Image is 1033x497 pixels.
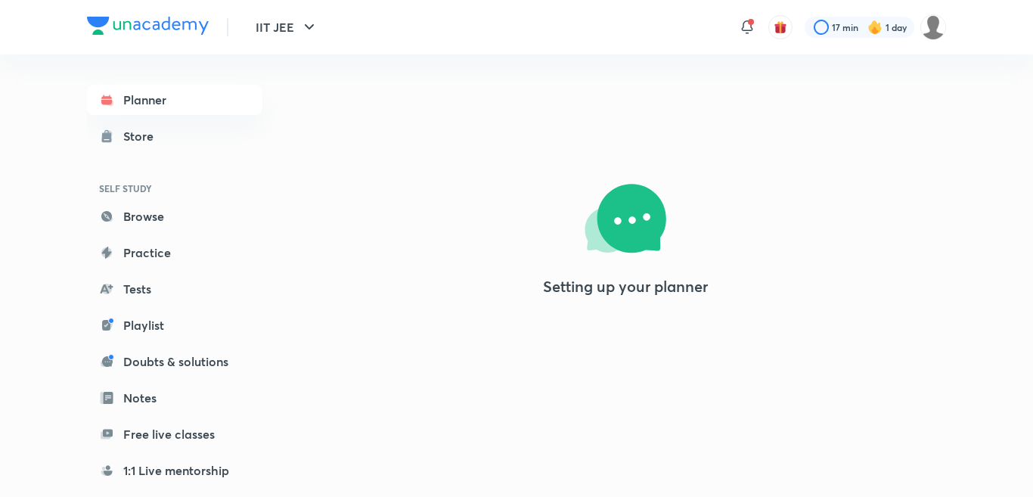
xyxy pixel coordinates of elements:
[87,238,262,268] a: Practice
[87,176,262,201] h6: SELF STUDY
[87,17,209,35] img: Company Logo
[87,85,262,115] a: Planner
[774,20,787,34] img: avatar
[123,127,163,145] div: Store
[867,20,883,35] img: streak
[87,419,262,449] a: Free live classes
[87,383,262,413] a: Notes
[87,121,262,151] a: Store
[87,201,262,231] a: Browse
[920,14,946,40] img: kavin Goswami
[87,455,262,486] a: 1:1 Live mentorship
[87,310,262,340] a: Playlist
[87,274,262,304] a: Tests
[87,346,262,377] a: Doubts & solutions
[543,278,708,296] h4: Setting up your planner
[768,15,793,39] button: avatar
[247,12,327,42] button: IIT JEE
[87,17,209,39] a: Company Logo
